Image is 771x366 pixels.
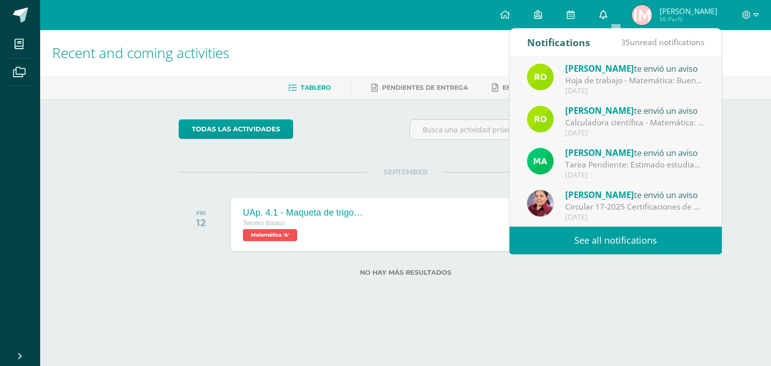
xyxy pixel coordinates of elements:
img: 8866475198638e21c75a704fcd13ce2b.png [527,148,554,174]
span: unread notifications [621,37,704,48]
img: 53ebae3843709d0b88523289b497d643.png [527,64,554,90]
div: 12 [196,217,206,229]
label: No hay más resultados [179,269,633,276]
span: Mi Perfil [660,15,717,24]
a: Pendientes de entrega [371,80,468,96]
div: [DATE] [565,87,705,95]
div: [DATE] [565,129,705,137]
img: ca38207ff64f461ec141487f36af9fbf.png [527,190,554,217]
div: te envió un aviso [565,62,705,75]
div: [DATE] [565,171,705,179]
span: Pendientes de entrega [382,84,468,91]
img: 53ebae3843709d0b88523289b497d643.png [527,106,554,132]
span: [PERSON_NAME] [565,189,634,201]
div: te envió un aviso [565,146,705,159]
span: Entregadas [502,84,547,91]
span: [PERSON_NAME] [565,63,634,74]
div: Notifications [527,29,590,56]
span: [PERSON_NAME] [565,147,634,158]
div: UAp. 4.1 - Maqueta de trigonometría [243,208,363,218]
img: 1b082f9440914ad7bdd41d19c7a0e192.png [632,5,652,25]
div: Calculadora científica - Matemática: Buenos días, bendiciones para usted y familia. Solicito su a... [565,117,705,128]
div: [DATE] [565,213,705,222]
a: See all notifications [509,227,722,254]
div: FRI [196,210,206,217]
span: Tercero Básico [243,220,285,227]
div: te envió un aviso [565,104,705,117]
span: Tablero [301,84,331,91]
input: Busca una actividad próxima aquí... [410,120,632,139]
span: [PERSON_NAME] [660,6,717,16]
span: 35 [621,37,630,48]
span: SEPTEMBER [367,167,444,176]
div: te envió un aviso [565,188,705,201]
a: todas las Actividades [179,119,293,139]
span: [PERSON_NAME] [565,105,634,116]
div: Hoja de trabajo - Matemática: Buenos días, bendiciones para usted y familia. Hoy entregué la hoja... [565,75,705,86]
span: Matemática 'A' [243,229,297,241]
div: Tarea Pendiente: Estimado estudiante tienes pendiente la entrega del cuadro comparativo, trabajad... [565,159,705,170]
span: Recent and coming activities [52,43,229,62]
div: Circular 17-2025 Certificaciones de nacimiento: Buenos días estimados padres de familia. Paz y bi... [565,201,705,213]
a: Tablero [288,80,331,96]
a: Entregadas [492,80,547,96]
